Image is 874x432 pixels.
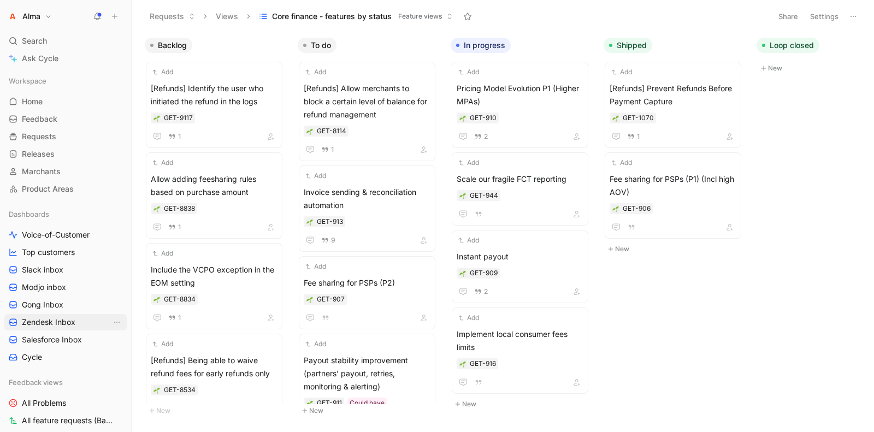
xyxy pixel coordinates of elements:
[604,242,748,256] button: New
[22,352,42,363] span: Cycle
[254,8,458,25] button: Core finance - features by statusFeature views
[304,339,328,350] button: Add
[612,114,619,122] button: 🌱
[599,33,752,261] div: ShippedNew
[306,127,314,135] div: 🌱
[805,9,843,24] button: Settings
[164,113,193,123] div: GET-9117
[9,75,46,86] span: Workspace
[637,133,640,140] span: 1
[272,11,392,22] span: Core finance - features by status
[452,307,588,394] a: AddImplement local consumer fees limits
[625,131,642,143] button: 1
[457,312,481,323] button: Add
[4,9,55,24] button: AlmaAlma
[22,131,56,142] span: Requests
[304,186,430,212] span: Invoice sending & reconciliation automation
[612,115,619,122] img: 🌱
[22,415,115,426] span: All feature requests (Backlog & To do)
[4,50,127,67] a: Ask Cycle
[604,38,652,53] button: Shipped
[459,361,466,368] img: 🌱
[4,349,127,365] a: Cycle
[304,261,328,272] button: Add
[472,286,490,298] button: 2
[151,263,277,289] span: Include the VCPO exception in the EOM setting
[459,270,466,277] img: 🌱
[4,33,127,49] div: Search
[178,224,181,230] span: 1
[178,315,181,321] span: 1
[153,386,161,394] button: 🌱
[457,82,583,108] span: Pricing Model Evolution P1 (Higher MPAs)
[4,332,127,348] a: Salesforce Inbox
[22,398,66,409] span: All Problems
[9,209,49,220] span: Dashboards
[484,288,488,295] span: 2
[22,264,63,275] span: Slack inbox
[306,218,314,226] div: 🌱
[457,328,583,354] span: Implement local consumer fees limits
[306,400,313,407] img: 🌱
[470,358,496,369] div: GET-916
[605,62,741,148] a: Add[Refunds] Prevent Refunds Before Payment Capture1
[153,205,161,212] button: 🌱
[299,256,435,329] a: AddFee sharing for PSPs (P2)
[151,173,277,199] span: Allow adding feesharing rules based on purchase amount
[317,216,343,227] div: GET-913
[166,403,184,415] button: 1
[446,33,599,416] div: In progressNew
[164,294,196,305] div: GET-8834
[617,40,647,51] span: Shipped
[470,268,498,279] div: GET-909
[331,237,335,244] span: 9
[4,314,127,330] a: Zendesk InboxView actions
[158,40,187,51] span: Backlog
[151,248,175,259] button: Add
[452,62,588,148] a: AddPricing Model Evolution P1 (Higher MPAs)2
[472,131,490,143] button: 2
[166,312,184,324] button: 1
[298,404,442,417] button: New
[457,250,583,263] span: Instant payout
[306,399,314,407] button: 🌱
[319,234,338,246] button: 9
[331,146,334,153] span: 1
[145,8,200,25] button: Requests
[22,114,57,125] span: Feedback
[22,166,61,177] span: Marchants
[22,11,40,21] h1: Alma
[451,398,595,411] button: New
[299,62,435,161] a: Add[Refunds] Allow merchants to block a certain level of balance for refund management1
[398,11,442,22] span: Feature views
[306,128,313,135] img: 🌱
[146,243,282,329] a: AddInclude the VCPO exception in the EOM setting1
[317,126,346,137] div: GET-8114
[770,40,814,51] span: Loop closed
[4,279,127,295] a: Modjo inbox
[146,152,282,239] a: AddAllow adding feesharing rules based on purchase amount1
[4,244,127,261] a: Top customers
[22,229,90,240] span: Voice-of-Customer
[298,38,336,53] button: To do
[4,227,127,243] a: Voice-of-Customer
[22,184,74,194] span: Product Areas
[4,297,127,313] a: Gong Inbox
[299,165,435,252] a: AddInvoice sending & reconciliation automation9
[4,395,127,411] a: All Problems
[757,38,819,53] button: Loop closed
[153,114,161,122] button: 🌱
[4,93,127,110] a: Home
[610,173,736,199] span: Fee sharing for PSPs (P1) (Incl high AOV)
[4,146,127,162] a: Releases
[4,206,127,365] div: DashboardsVoice-of-CustomerTop customersSlack inboxModjo inboxGong InboxZendesk InboxView actions...
[350,398,385,409] div: Could have
[459,192,466,199] button: 🌱
[457,157,481,168] button: Add
[22,52,58,65] span: Ask Cycle
[459,114,466,122] div: 🌱
[306,297,313,303] img: 🌱
[22,247,75,258] span: Top customers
